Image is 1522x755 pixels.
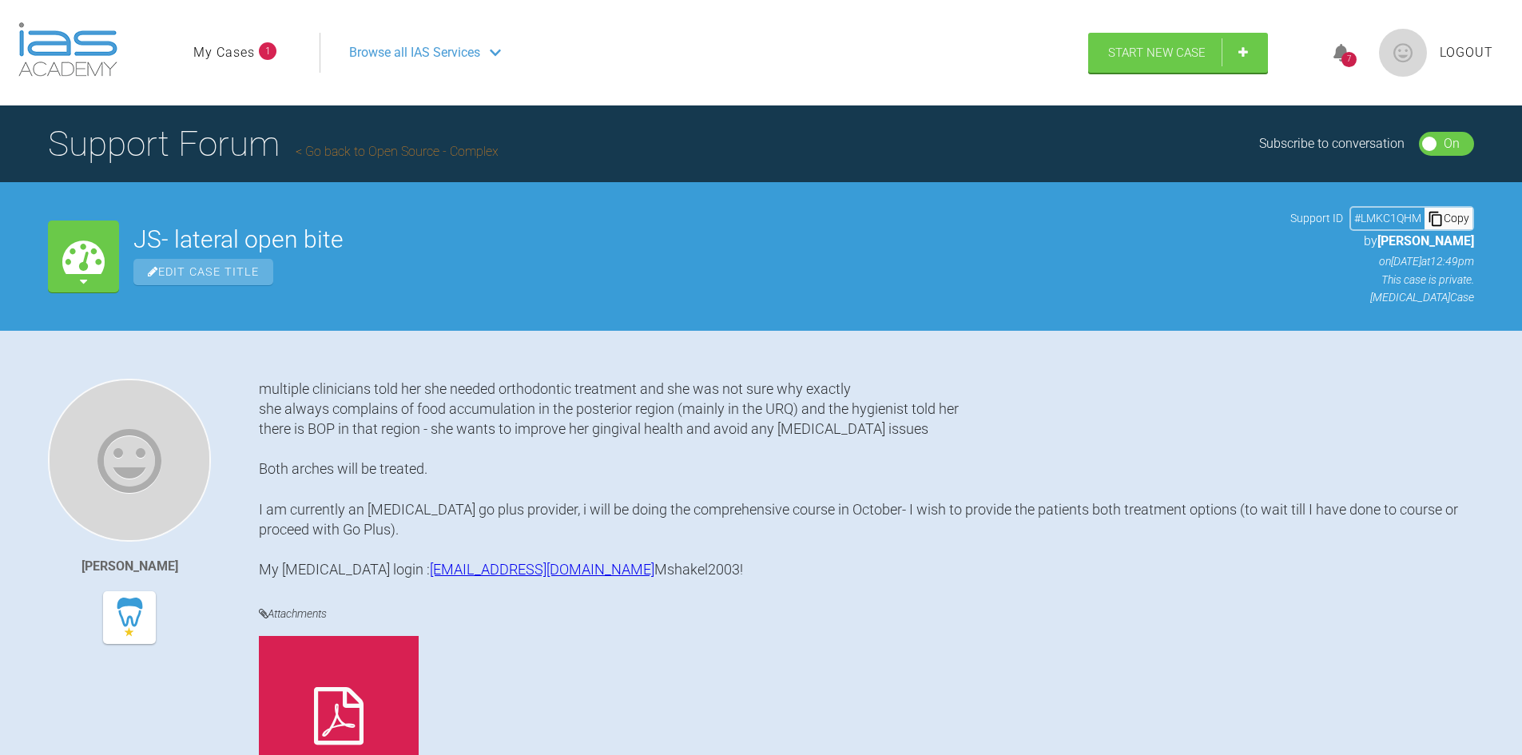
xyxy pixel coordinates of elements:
a: Start New Case [1088,33,1268,73]
div: On [1444,133,1460,154]
span: 1 [259,42,276,60]
div: Copy [1425,208,1472,228]
a: My Cases [193,42,255,63]
h4: Attachments [259,604,1474,624]
h1: Support Forum [48,116,499,172]
img: profile.png [1379,29,1427,77]
a: [EMAIL_ADDRESS][DOMAIN_NAME] [430,561,654,578]
span: Support ID [1290,209,1343,227]
p: [MEDICAL_DATA] Case [1290,288,1474,306]
a: Go back to Open Source - Complex [296,144,499,159]
span: [PERSON_NAME] [1377,233,1474,248]
div: 7 [1341,52,1357,67]
p: by [1290,231,1474,252]
div: # LMKC1QHM [1351,209,1425,227]
p: on [DATE] at 12:49pm [1290,252,1474,270]
div: multiple clinicians told her she needed orthodontic treatment and she was not sure why exactly sh... [259,379,1474,580]
img: logo-light.3e3ef733.png [18,22,117,77]
img: Marah Ziad [48,379,211,542]
div: Subscribe to conversation [1259,133,1405,154]
span: Start New Case [1108,46,1206,60]
span: Edit Case Title [133,259,273,285]
h2: JS- lateral open bite [133,228,1276,252]
div: [PERSON_NAME] [81,556,178,577]
span: Browse all IAS Services [349,42,480,63]
a: Logout [1440,42,1493,63]
p: This case is private. [1290,271,1474,288]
